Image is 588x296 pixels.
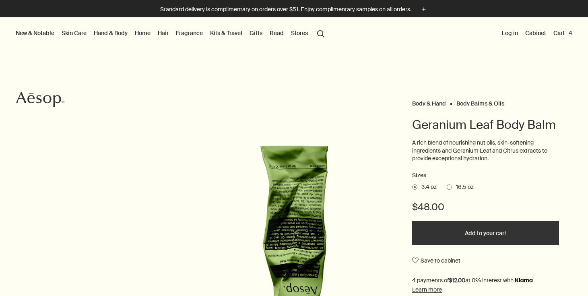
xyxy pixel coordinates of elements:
h2: Sizes [412,171,559,180]
button: Save to cabinet [412,253,460,268]
span: 3.4 oz [417,183,437,191]
h1: Geranium Leaf Body Balm [412,117,559,133]
a: Read [268,28,285,38]
a: Skin Care [60,28,88,38]
a: Hair [156,28,170,38]
button: Standard delivery is complimentary on orders over $51. Enjoy complimentary samples on all orders. [160,5,428,14]
nav: supplementary [500,17,574,50]
a: Cabinet [524,28,548,38]
button: Add to your cart - $48.00 [412,221,559,245]
button: Log in [500,28,520,38]
a: Gifts [248,28,264,38]
button: New & Notable [14,28,56,38]
a: Aesop [14,89,66,112]
span: 16.5 oz [452,183,474,191]
a: Home [133,28,152,38]
svg: Aesop [16,91,64,108]
a: Hand & Body [92,28,129,38]
button: Stores [289,28,309,38]
button: Cart4 [552,28,574,38]
a: Fragrance [174,28,204,38]
nav: primary [14,17,328,50]
a: Body & Hand [412,100,446,103]
button: Open search [314,25,328,41]
p: A rich blend of nourishing nut oils, skin-softening ingredients and Geranium Leaf and Citrus extr... [412,139,559,163]
span: $48.00 [412,201,444,213]
p: Standard delivery is complimentary on orders over $51. Enjoy complimentary samples on all orders. [160,5,411,14]
a: Kits & Travel [208,28,244,38]
a: Body Balms & Oils [456,100,504,103]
